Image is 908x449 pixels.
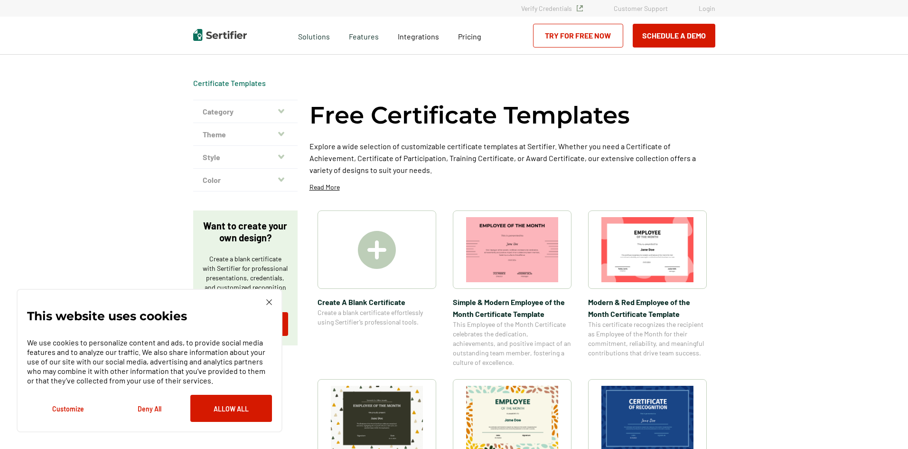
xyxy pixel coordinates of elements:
a: Simple & Modern Employee of the Month Certificate TemplateSimple & Modern Employee of the Month C... [453,210,571,367]
p: Create a blank certificate with Sertifier for professional presentations, credentials, and custom... [203,254,288,302]
button: Customize [27,395,109,422]
span: Create A Blank Certificate [318,296,436,308]
span: Features [349,29,379,41]
a: Integrations [398,29,439,41]
span: This certificate recognizes the recipient as Employee of the Month for their commitment, reliabil... [588,320,707,358]
a: Verify Credentials [521,4,583,12]
a: Customer Support [614,4,668,12]
button: Theme [193,123,298,146]
a: Pricing [458,29,481,41]
a: Certificate Templates [193,78,266,87]
span: Create a blank certificate effortlessly using Sertifier’s professional tools. [318,308,436,327]
a: Try for Free Now [533,24,623,48]
button: Color [193,169,298,191]
p: This website uses cookies [27,311,187,321]
span: Modern & Red Employee of the Month Certificate Template [588,296,707,320]
h1: Free Certificate Templates [309,100,630,131]
button: Category [193,100,298,123]
button: Allow All [190,395,272,422]
a: Login [699,4,715,12]
button: Deny All [109,395,190,422]
span: Pricing [458,32,481,41]
p: Read More [309,182,340,192]
img: Simple & Modern Employee of the Month Certificate Template [466,217,558,282]
div: Breadcrumb [193,78,266,88]
img: Create A Blank Certificate [358,231,396,269]
p: Want to create your own design? [203,220,288,244]
button: Schedule a Demo [633,24,715,48]
span: This Employee of the Month Certificate celebrates the dedication, achievements, and positive impa... [453,320,571,367]
span: Simple & Modern Employee of the Month Certificate Template [453,296,571,320]
p: Explore a wide selection of customizable certificate templates at Sertifier. Whether you need a C... [309,140,715,176]
button: Style [193,146,298,169]
img: Modern & Red Employee of the Month Certificate Template [601,217,693,282]
span: Certificate Templates [193,78,266,88]
span: Solutions [298,29,330,41]
a: Modern & Red Employee of the Month Certificate TemplateModern & Red Employee of the Month Certifi... [588,210,707,367]
img: Cookie Popup Close [266,299,272,305]
span: Integrations [398,32,439,41]
img: Sertifier | Digital Credentialing Platform [193,29,247,41]
p: We use cookies to personalize content and ads, to provide social media features and to analyze ou... [27,338,272,385]
img: Verified [577,5,583,11]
